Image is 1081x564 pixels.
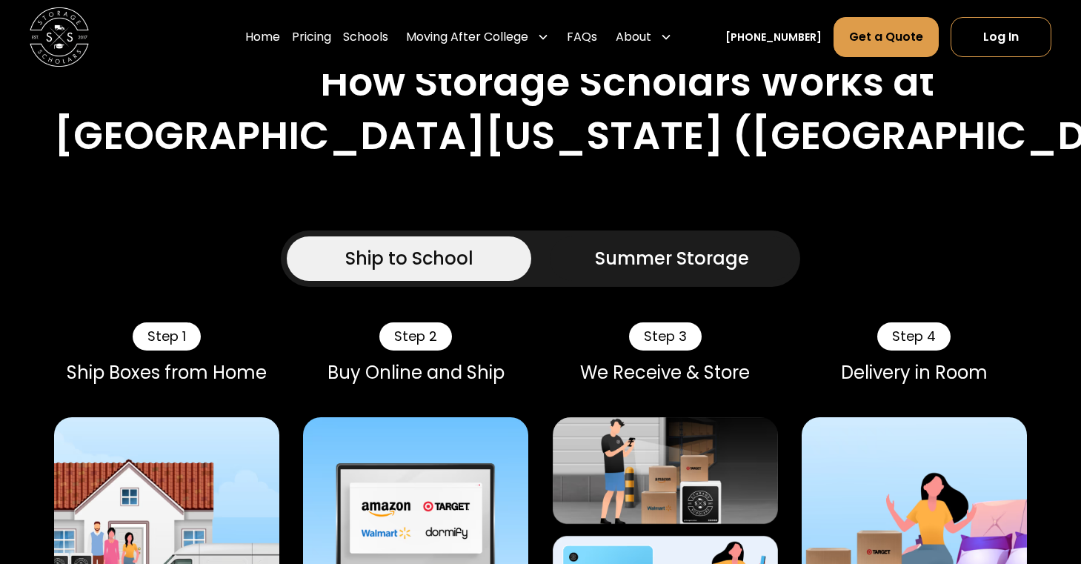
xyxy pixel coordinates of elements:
[406,28,528,46] div: Moving After College
[400,16,555,58] div: Moving After College
[303,362,528,384] div: Buy Online and Ship
[616,28,651,46] div: About
[345,245,473,272] div: Ship to School
[610,16,678,58] div: About
[877,322,951,351] div: Step 4
[133,322,201,351] div: Step 1
[725,30,822,45] a: [PHONE_NUMBER]
[54,362,279,384] div: Ship Boxes from Home
[834,17,939,57] a: Get a Quote
[292,16,331,58] a: Pricing
[379,322,452,351] div: Step 2
[30,7,89,67] img: Storage Scholars main logo
[629,322,702,351] div: Step 3
[320,59,934,105] h2: How Storage Scholars Works at
[567,16,597,58] a: FAQs
[553,362,778,384] div: We Receive & Store
[343,16,388,58] a: Schools
[595,245,749,272] div: Summer Storage
[245,16,280,58] a: Home
[802,362,1027,384] div: Delivery in Room
[951,17,1051,57] a: Log In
